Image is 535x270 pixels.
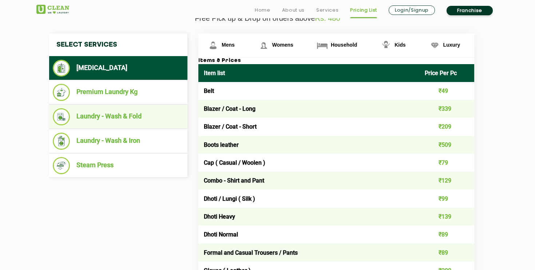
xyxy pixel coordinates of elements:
th: Price Per Pc [419,64,475,82]
img: UClean Laundry and Dry Cleaning [36,5,69,14]
span: Rs. 480 [315,14,340,22]
td: Dhoti Normal [198,226,419,243]
td: Dhoti Heavy [198,208,419,226]
img: Laundry - Wash & Iron [53,133,70,150]
td: ₹139 [419,208,475,226]
td: ₹129 [419,172,475,189]
td: Dhoti / Lungi ( Silk ) [198,189,419,207]
td: ₹89 [419,226,475,243]
span: Mens [222,42,235,48]
td: ₹89 [419,243,475,261]
a: Franchise [447,6,493,15]
img: Premium Laundry Kg [53,84,70,101]
a: Home [255,6,270,15]
td: Belt [198,82,419,100]
h4: Select Services [49,34,187,56]
li: [MEDICAL_DATA] [53,60,184,77]
th: Item list [198,64,419,82]
td: ₹209 [419,118,475,136]
td: Combo - Shirt and Pant [198,172,419,189]
img: Laundry - Wash & Fold [53,108,70,125]
li: Laundry - Wash & Iron [53,133,184,150]
img: Kids [380,39,392,52]
p: Free Pick up & Drop on orders above [36,14,499,23]
a: About us [282,6,305,15]
td: Cap ( Casual / Woolen ) [198,154,419,172]
td: Blazer / Coat - Long [198,100,419,118]
img: Womens [257,39,270,52]
td: ₹79 [419,154,475,172]
img: Mens [207,39,219,52]
a: Pricing List [350,6,377,15]
a: Login/Signup [389,5,435,15]
span: Womens [272,42,293,48]
span: Kids [395,42,405,48]
span: Household [331,42,357,48]
li: Laundry - Wash & Fold [53,108,184,125]
td: Boots leather [198,136,419,154]
td: ₹49 [419,82,475,100]
img: Luxury [428,39,441,52]
li: Premium Laundry Kg [53,84,184,101]
span: Luxury [443,42,460,48]
a: Services [316,6,338,15]
li: Steam Press [53,157,184,174]
td: ₹509 [419,136,475,154]
img: Dry Cleaning [53,60,70,77]
img: Household [316,39,329,52]
h3: Items & Prices [198,58,474,64]
td: ₹99 [419,189,475,207]
td: Blazer / Coat - Short [198,118,419,136]
img: Steam Press [53,157,70,174]
td: Formal and Casual Trousers / Pants [198,243,419,261]
td: ₹339 [419,100,475,118]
